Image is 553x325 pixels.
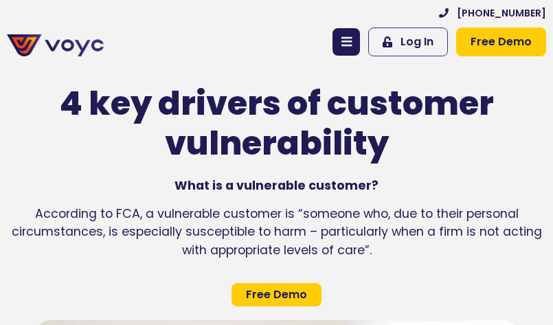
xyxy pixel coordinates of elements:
a: Free Demo [456,27,546,56]
span: Free Demo [246,289,307,300]
p: According to FCA, a vulnerable customer is “someone who, due to their personal circumstances, is ... [7,205,546,259]
a: Log In [368,27,448,56]
a: [PHONE_NUMBER] [439,6,546,21]
strong: What is a vulnerable customer? [174,177,379,194]
a: Free Demo [232,283,321,306]
img: voyc-full-logo [7,34,104,56]
span: Free Demo [471,34,532,50]
span: Log In [400,34,433,50]
span: [PHONE_NUMBER] [457,6,546,21]
h1: 4 key drivers of customer vulnerability [7,84,546,163]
